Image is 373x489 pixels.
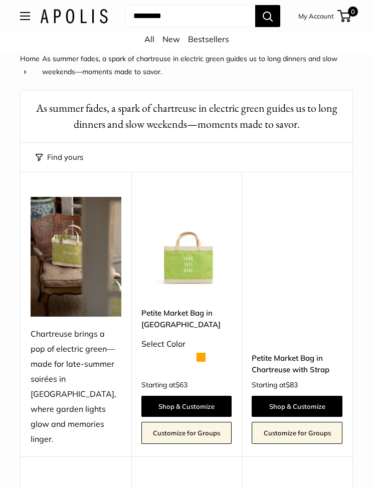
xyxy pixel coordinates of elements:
img: Chartreuse brings a pop of electric green—made for late-summer soirées in Larchmont, where garden... [31,197,121,317]
button: Open menu [20,12,30,20]
span: 0 [348,7,358,17]
a: New [162,34,180,44]
h1: As summer fades, a spark of chartreuse in electric green guides us to long dinners and slow weeke... [36,100,337,132]
a: Customize for Groups [252,422,342,444]
a: 0 [338,10,351,22]
span: As summer fades, a spark of chartreuse in electric green guides us to long dinners and slow weeke... [42,54,337,76]
a: Petite Market Bag in Chartreuse with Strap [252,352,342,376]
a: Shop & Customize [141,396,232,417]
button: Search [255,5,280,27]
a: Petite Market Bag in ChartreusePetite Market Bag in Chartreuse [141,197,232,288]
a: Home [20,54,40,63]
span: Starting at [252,381,298,388]
a: Shop & Customize [252,396,342,417]
img: Apolis [40,9,108,24]
span: $63 [175,380,188,389]
span: $83 [286,380,298,389]
a: Petite Market Bag in [GEOGRAPHIC_DATA] [141,307,232,331]
a: All [144,34,154,44]
button: Filter collection [36,150,83,164]
a: Customize for Groups [141,422,232,444]
span: Starting at [141,381,188,388]
input: Search... [125,5,255,27]
a: Bestsellers [188,34,229,44]
a: My Account [298,10,334,22]
div: Select Color [141,337,232,352]
nav: Breadcrumb [20,52,353,78]
a: Petite Market Bag in Chartreuse with StrapPetite Market Bag in Chartreuse with Strap [252,197,342,288]
div: Chartreuse brings a pop of electric green—made for late-summer soirées in [GEOGRAPHIC_DATA], wher... [31,327,121,446]
img: Petite Market Bag in Chartreuse [141,197,232,288]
